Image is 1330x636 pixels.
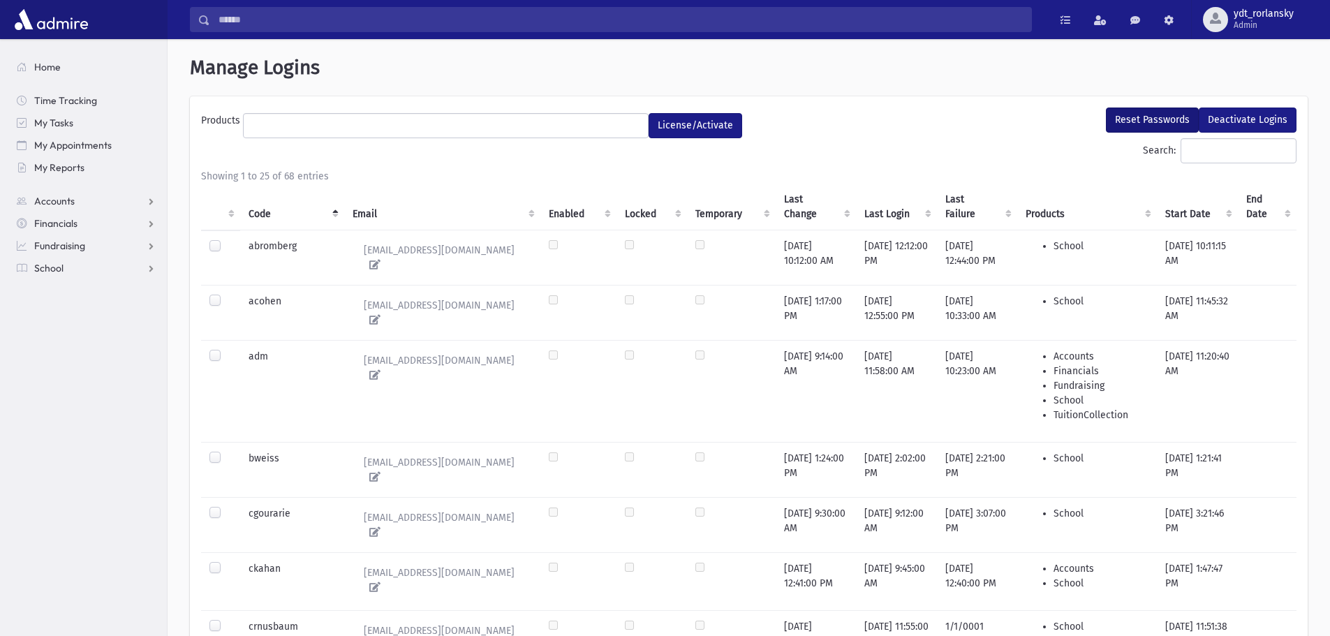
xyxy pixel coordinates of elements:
a: My Reports [6,156,167,179]
td: [DATE] 3:07:00 PM [937,497,1017,552]
a: [EMAIL_ADDRESS][DOMAIN_NAME] [353,239,532,276]
td: [DATE] 12:40:00 PM [937,552,1017,610]
td: [DATE] 11:58:00 AM [856,340,937,442]
td: [DATE] 12:41:00 PM [776,552,856,610]
a: Time Tracking [6,89,167,112]
th: Last Change : activate to sort column ascending [776,184,856,230]
a: [EMAIL_ADDRESS][DOMAIN_NAME] [353,506,532,544]
a: Home [6,56,167,78]
td: [DATE] 1:17:00 PM [776,285,856,340]
td: ckahan [240,552,344,610]
a: [EMAIL_ADDRESS][DOMAIN_NAME] [353,294,532,332]
td: [DATE] 11:45:32 AM [1157,285,1238,340]
td: [DATE] 9:14:00 AM [776,340,856,442]
input: Search: [1181,138,1296,163]
td: bweiss [240,442,344,497]
td: acohen [240,285,344,340]
td: [DATE] 1:24:00 PM [776,442,856,497]
li: Accounts [1054,561,1148,576]
td: [DATE] 2:21:00 PM [937,442,1017,497]
td: [DATE] 2:02:00 PM [856,442,937,497]
span: Financials [34,217,77,230]
li: TuitionCollection [1054,408,1148,422]
th: Last Failure : activate to sort column ascending [937,184,1017,230]
a: My Appointments [6,134,167,156]
span: Fundraising [34,239,85,252]
td: abromberg [240,230,344,285]
td: [DATE] 9:12:00 AM [856,497,937,552]
span: My Appointments [34,139,112,151]
span: Time Tracking [34,94,97,107]
td: [DATE] 12:44:00 PM [937,230,1017,285]
li: School [1054,451,1148,466]
td: [DATE] 10:23:00 AM [937,340,1017,442]
li: Accounts [1054,349,1148,364]
a: [EMAIL_ADDRESS][DOMAIN_NAME] [353,561,532,599]
th: Email : activate to sort column ascending [344,184,540,230]
li: School [1054,619,1148,634]
td: [DATE] 12:55:00 PM [856,285,937,340]
img: AdmirePro [11,6,91,34]
button: Reset Passwords [1106,108,1199,133]
span: School [34,262,64,274]
button: Deactivate Logins [1199,108,1296,133]
td: [DATE] 9:30:00 AM [776,497,856,552]
td: [DATE] 11:20:40 AM [1157,340,1238,442]
th: Products : activate to sort column ascending [1017,184,1156,230]
a: Fundraising [6,235,167,257]
th: Code : activate to sort column descending [240,184,344,230]
div: Showing 1 to 25 of 68 entries [201,169,1296,184]
a: School [6,257,167,279]
th: : activate to sort column ascending [201,184,240,230]
li: School [1054,294,1148,309]
td: adm [240,340,344,442]
a: [EMAIL_ADDRESS][DOMAIN_NAME] [353,349,532,387]
li: Financials [1054,364,1148,378]
td: cgourarie [240,497,344,552]
li: Fundraising [1054,378,1148,393]
th: End Date : activate to sort column ascending [1238,184,1296,230]
td: [DATE] 1:21:41 PM [1157,442,1238,497]
a: [EMAIL_ADDRESS][DOMAIN_NAME] [353,451,532,489]
span: My Reports [34,161,84,174]
input: Search [210,7,1031,32]
span: Admin [1234,20,1294,31]
h1: Manage Logins [190,56,1308,80]
li: School [1054,393,1148,408]
th: Locked : activate to sort column ascending [616,184,687,230]
th: Last Login : activate to sort column ascending [856,184,937,230]
td: [DATE] 9:45:00 AM [856,552,937,610]
button: License/Activate [649,113,742,138]
td: [DATE] 1:47:47 PM [1157,552,1238,610]
a: My Tasks [6,112,167,134]
span: ydt_rorlansky [1234,8,1294,20]
span: My Tasks [34,117,73,129]
a: Financials [6,212,167,235]
span: Home [34,61,61,73]
li: School [1054,239,1148,253]
li: School [1054,506,1148,521]
label: Products [201,113,243,133]
a: Accounts [6,190,167,212]
td: [DATE] 10:33:00 AM [937,285,1017,340]
th: Temporary : activate to sort column ascending [687,184,776,230]
td: [DATE] 10:11:15 AM [1157,230,1238,285]
td: [DATE] 3:21:46 PM [1157,497,1238,552]
span: Accounts [34,195,75,207]
th: Enabled : activate to sort column ascending [540,184,616,230]
th: Start Date : activate to sort column ascending [1157,184,1238,230]
label: Search: [1143,138,1296,163]
td: [DATE] 12:12:00 PM [856,230,937,285]
td: [DATE] 10:12:00 AM [776,230,856,285]
li: School [1054,576,1148,591]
